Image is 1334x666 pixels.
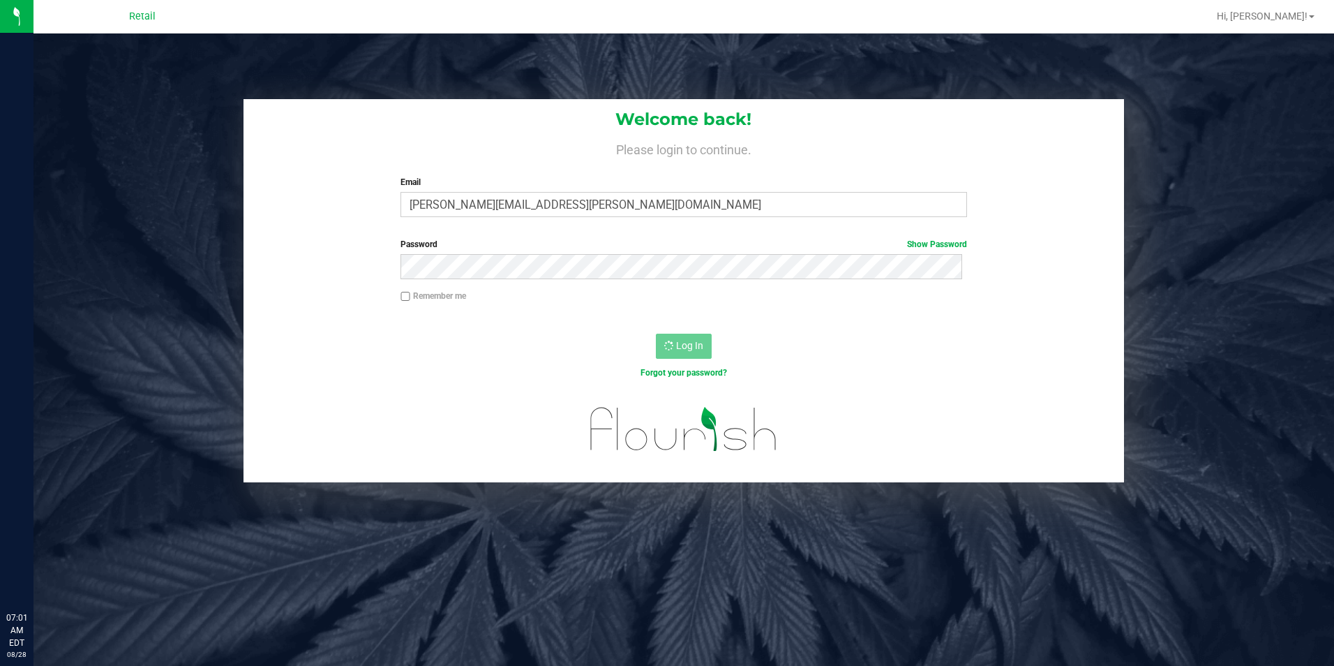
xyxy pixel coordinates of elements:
span: Password [400,239,437,249]
h1: Welcome back! [243,110,1125,128]
label: Remember me [400,290,466,302]
p: 07:01 AM EDT [6,612,27,649]
input: Remember me [400,292,410,302]
span: Hi, [PERSON_NAME]! [1217,10,1307,22]
label: Email [400,176,967,188]
span: Retail [129,10,156,22]
img: flourish_logo.svg [574,394,794,465]
h4: Please login to continue. [243,140,1125,156]
span: Log In [676,340,703,351]
a: Show Password [907,239,967,249]
button: Log In [656,334,712,359]
p: 08/28 [6,649,27,660]
a: Forgot your password? [640,368,727,378]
